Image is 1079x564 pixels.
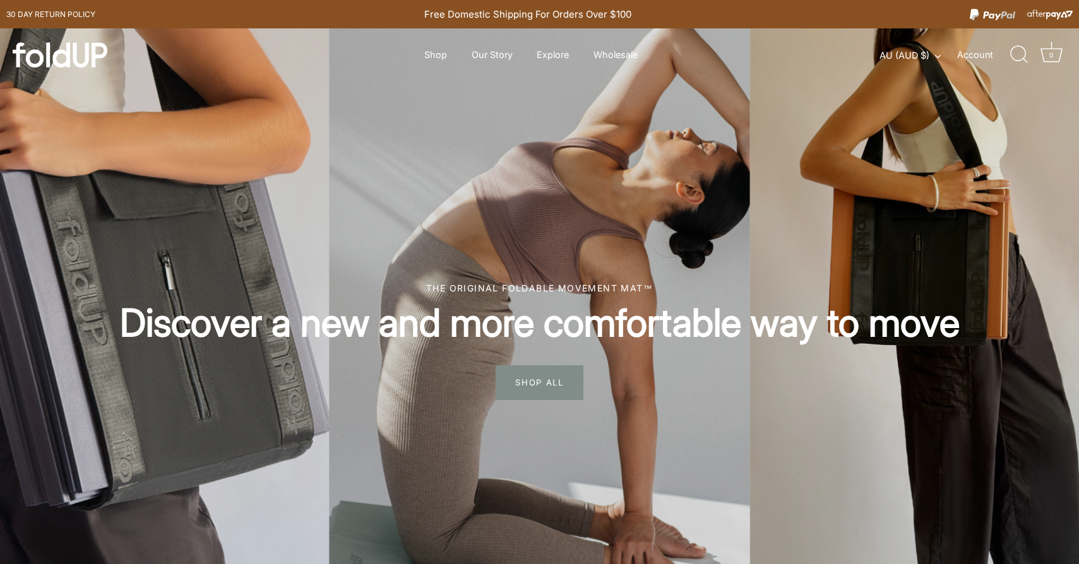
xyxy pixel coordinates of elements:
a: foldUP [13,42,195,68]
a: Search [1005,41,1033,69]
a: Shop [414,43,458,67]
a: Wholesale [583,43,649,67]
h2: Discover a new and more comfortable way to move [57,299,1022,346]
a: Cart [1037,41,1065,69]
div: Primary navigation [393,43,669,67]
div: The original foldable movement mat™ [57,281,1022,295]
a: Our Story [461,43,524,67]
span: SHOP ALL [496,365,583,399]
a: 30 day Return policy [6,7,95,22]
button: AU (AUD $) [879,50,955,61]
img: foldUP [13,42,107,68]
a: Account [957,47,1015,62]
div: 0 [1045,49,1058,61]
a: Explore [526,43,580,67]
